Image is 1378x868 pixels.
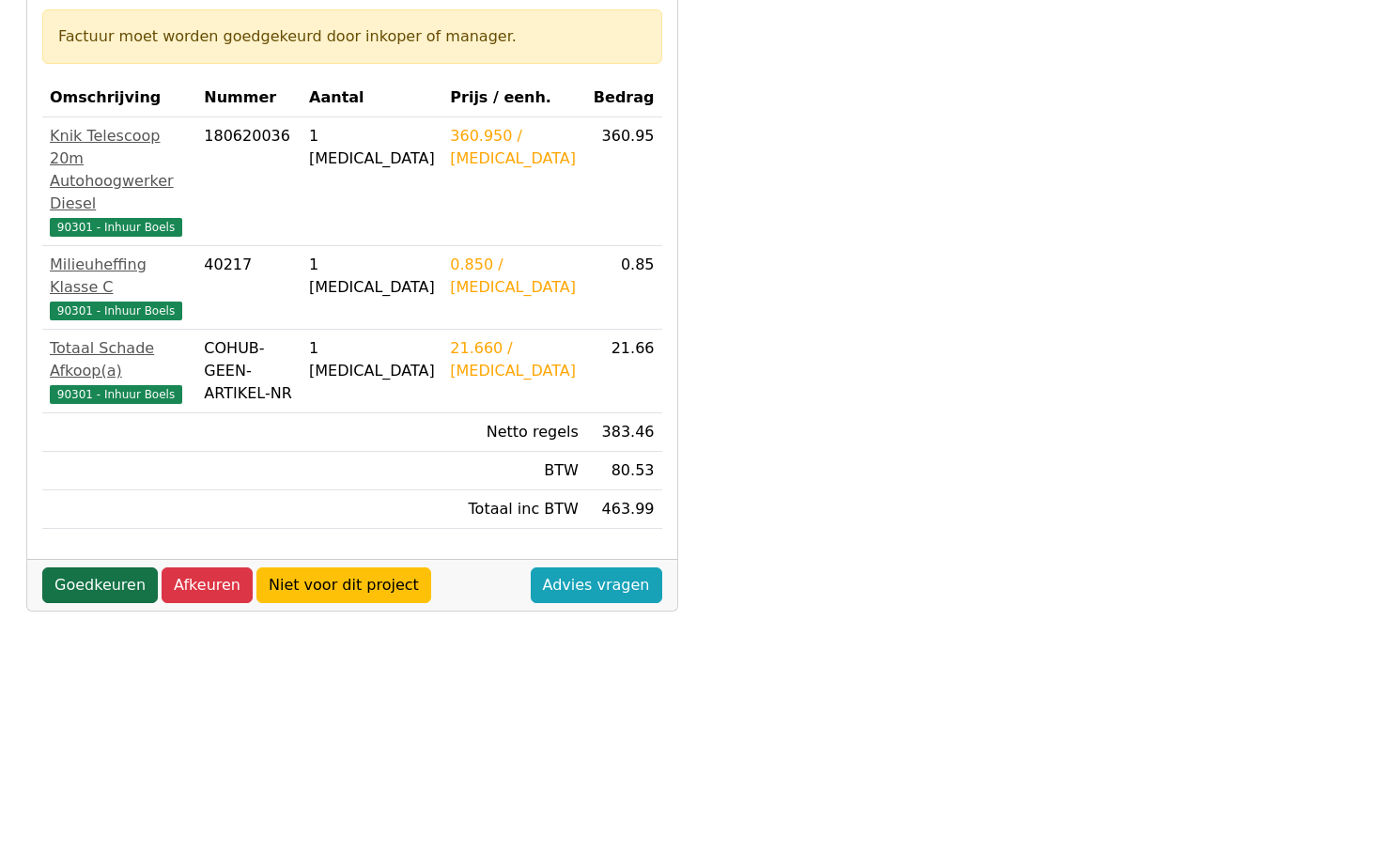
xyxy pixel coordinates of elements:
[196,330,302,413] td: COHUB-GEEN-ARTIKEL-NR
[162,567,253,603] a: Afkeuren
[309,254,435,299] div: 1 [MEDICAL_DATA]
[50,337,189,405] a: Totaal Schade Afkoop(a)90301 - Inhuur Boels
[50,254,189,321] a: Milieuheffing Klasse C90301 - Inhuur Boels
[442,79,586,117] th: Prijs / eenh.
[531,567,662,603] a: Advies vragen
[450,254,579,299] div: 0.850 / [MEDICAL_DATA]
[50,385,182,404] span: 90301 - Inhuur Boels
[50,218,182,237] span: 90301 - Inhuur Boels
[442,413,586,452] td: Netto regels
[50,337,189,382] div: Totaal Schade Afkoop(a)
[302,79,442,117] th: Aantal
[309,337,435,382] div: 1 [MEDICAL_DATA]
[58,25,646,48] div: Factuur moet worden goedgekeurd door inkoper of manager.
[196,246,302,330] td: 40217
[586,79,662,117] th: Bedrag
[50,254,189,299] div: Milieuheffing Klasse C
[42,79,196,117] th: Omschrijving
[196,79,302,117] th: Nummer
[450,337,579,382] div: 21.660 / [MEDICAL_DATA]
[586,330,662,413] td: 21.66
[196,117,302,246] td: 180620036
[442,452,586,490] td: BTW
[586,117,662,246] td: 360.95
[586,452,662,490] td: 80.53
[50,302,182,320] span: 90301 - Inhuur Boels
[50,125,189,215] div: Knik Telescoop 20m Autohoogwerker Diesel
[50,125,189,238] a: Knik Telescoop 20m Autohoogwerker Diesel90301 - Inhuur Boels
[586,246,662,330] td: 0.85
[586,490,662,529] td: 463.99
[442,490,586,529] td: Totaal inc BTW
[256,567,431,603] a: Niet voor dit project
[309,125,435,170] div: 1 [MEDICAL_DATA]
[42,567,158,603] a: Goedkeuren
[450,125,579,170] div: 360.950 / [MEDICAL_DATA]
[586,413,662,452] td: 383.46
